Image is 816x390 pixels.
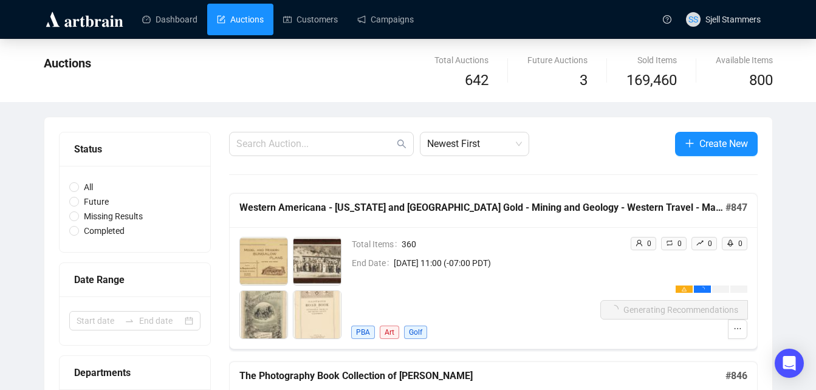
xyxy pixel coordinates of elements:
[352,238,402,251] span: Total Items
[647,239,651,248] span: 0
[738,239,742,248] span: 0
[465,72,489,89] span: 642
[626,69,677,92] span: 169,460
[685,139,694,148] span: plus
[677,239,682,248] span: 0
[580,72,588,89] span: 3
[351,326,375,339] span: PBA
[725,369,747,383] h5: # 846
[125,316,134,326] span: swap-right
[44,10,125,29] img: logo
[775,349,804,378] div: Open Intercom Messenger
[708,239,712,248] span: 0
[636,239,643,247] span: user
[283,4,338,35] a: Customers
[236,137,394,151] input: Search Auction...
[700,287,705,292] span: loading
[663,15,671,24] span: question-circle
[74,272,196,287] div: Date Range
[380,326,399,339] span: Art
[699,136,748,151] span: Create New
[725,200,747,215] h5: # 847
[79,195,114,208] span: Future
[239,369,725,383] h5: The Photography Book Collection of [PERSON_NAME]
[79,210,148,223] span: Missing Results
[229,193,758,349] a: Western Americana - [US_STATE] and [GEOGRAPHIC_DATA] Gold - Mining and Geology - Western Travel -...
[394,256,600,270] span: [DATE] 11:00 (-07:00 PDT)
[527,53,588,67] div: Future Auctions
[357,4,414,35] a: Campaigns
[749,72,773,89] span: 800
[696,239,704,247] span: rise
[79,180,98,194] span: All
[217,4,264,35] a: Auctions
[44,56,91,70] span: Auctions
[675,132,758,156] button: Create New
[705,15,761,24] span: Sjell Stammers
[434,53,489,67] div: Total Auctions
[240,291,287,338] img: 3_1.jpg
[293,291,341,338] img: 4_1.jpg
[427,132,522,156] span: Newest First
[352,256,394,270] span: End Date
[142,4,197,35] a: Dashboard
[125,316,134,326] span: to
[397,139,406,149] span: search
[77,314,120,327] input: Start date
[74,365,196,380] div: Departments
[688,13,698,26] span: SS
[626,53,677,67] div: Sold Items
[240,238,287,285] img: 1_1.jpg
[727,239,734,247] span: rocket
[74,142,196,157] div: Status
[733,324,742,333] span: ellipsis
[682,287,687,292] span: warning
[666,239,673,247] span: retweet
[716,53,773,67] div: Available Items
[79,224,129,238] span: Completed
[139,314,182,327] input: End date
[600,300,748,320] button: Generating Recommendations
[293,238,341,285] img: 2_1.jpg
[404,326,427,339] span: Golf
[239,200,725,215] h5: Western Americana - [US_STATE] and [GEOGRAPHIC_DATA] Gold - Mining and Geology - Western Travel -...
[402,238,600,251] span: 360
